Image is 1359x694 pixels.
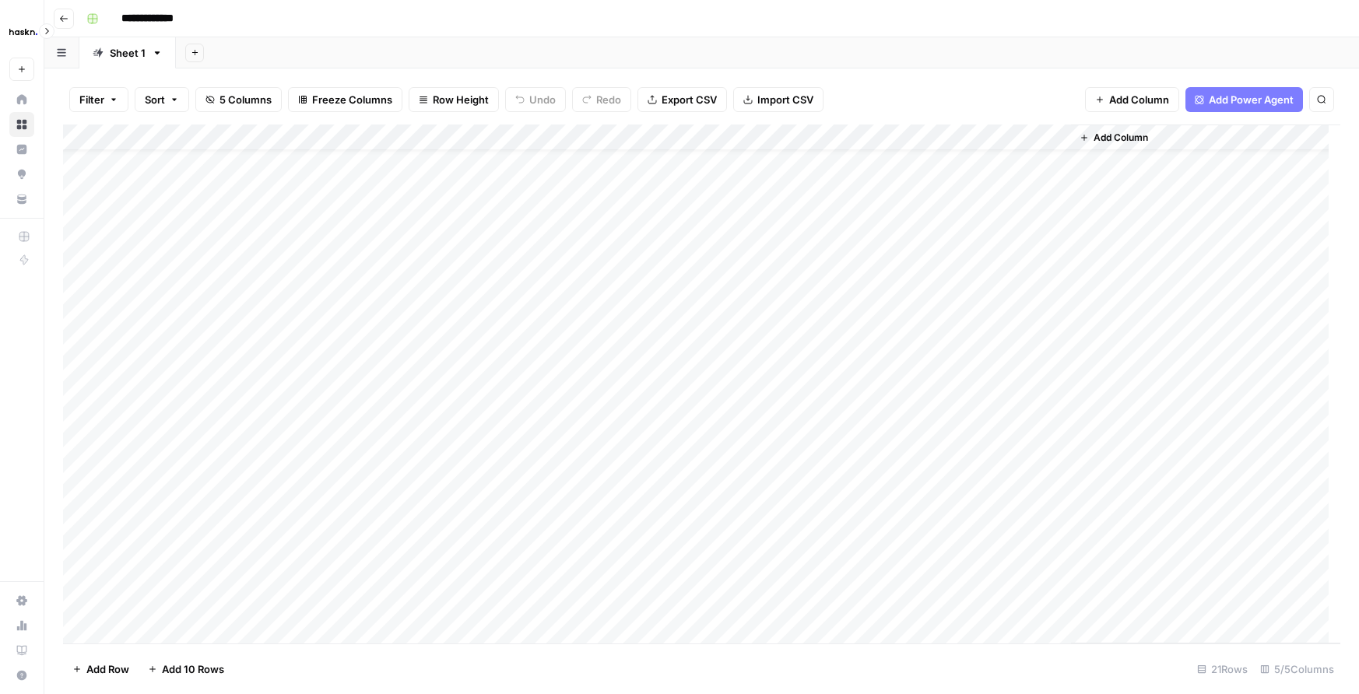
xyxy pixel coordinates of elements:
a: Browse [9,112,34,137]
span: 5 Columns [219,92,272,107]
button: Redo [572,87,631,112]
button: Workspace: Haskn [9,12,34,51]
div: 5/5 Columns [1254,657,1340,682]
button: Add 10 Rows [139,657,234,682]
span: Add Column [1094,131,1148,145]
a: Settings [9,588,34,613]
span: Add 10 Rows [162,661,224,677]
span: Sort [145,92,165,107]
button: Undo [505,87,566,112]
button: Sort [135,87,189,112]
a: Your Data [9,187,34,212]
div: 21 Rows [1191,657,1254,682]
button: Add Column [1085,87,1179,112]
span: Row Height [433,92,489,107]
a: Sheet 1 [79,37,176,68]
button: Import CSV [733,87,823,112]
button: Add Column [1073,128,1154,148]
button: Add Power Agent [1185,87,1303,112]
span: Add Column [1109,92,1169,107]
span: Filter [79,92,104,107]
button: Filter [69,87,128,112]
button: Export CSV [637,87,727,112]
span: Add Power Agent [1209,92,1294,107]
a: Insights [9,137,34,162]
a: Home [9,87,34,112]
span: Redo [596,92,621,107]
button: Freeze Columns [288,87,402,112]
a: Opportunities [9,162,34,187]
div: Sheet 1 [110,45,146,61]
button: Add Row [63,657,139,682]
span: Add Row [86,661,129,677]
button: 5 Columns [195,87,282,112]
button: Row Height [409,87,499,112]
a: Usage [9,613,34,638]
button: Help + Support [9,663,34,688]
img: Haskn Logo [9,18,37,46]
span: Undo [529,92,556,107]
span: Freeze Columns [312,92,392,107]
span: Export CSV [662,92,717,107]
a: Learning Hub [9,638,34,663]
span: Import CSV [757,92,813,107]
